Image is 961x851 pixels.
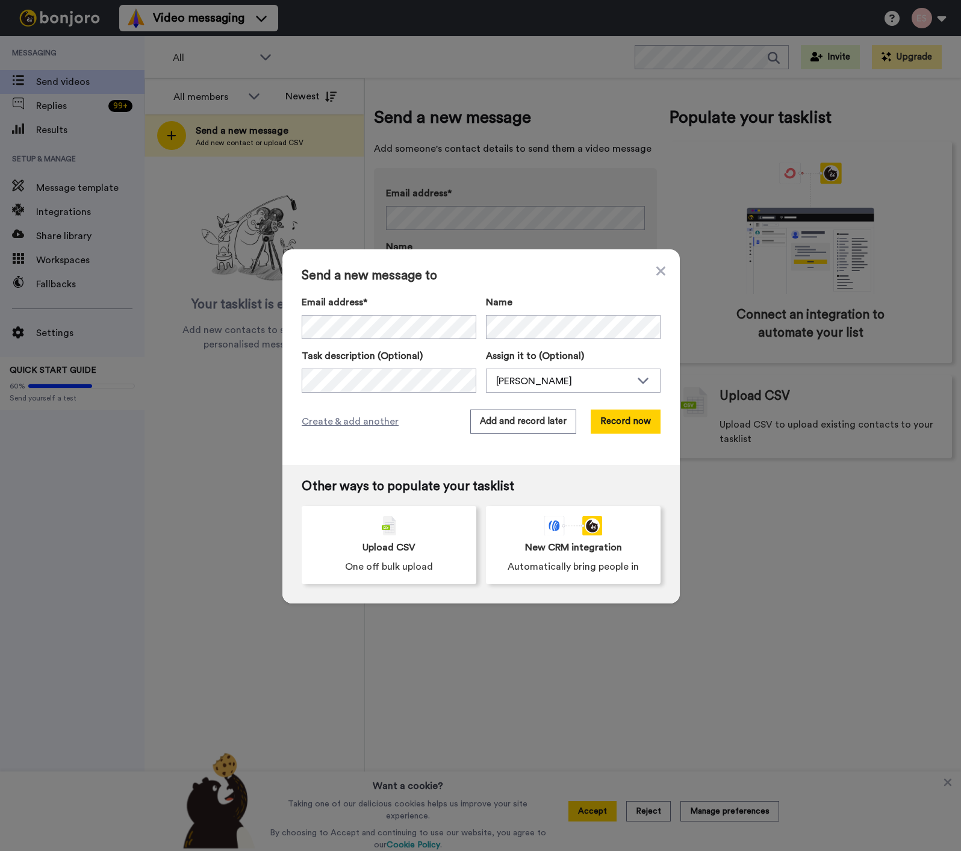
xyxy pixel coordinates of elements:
[486,295,512,310] span: Name
[302,479,661,494] span: Other ways to populate your tasklist
[508,560,639,574] span: Automatically bring people in
[544,516,602,535] div: animation
[302,349,476,363] label: Task description (Optional)
[382,516,396,535] img: csv-grey.png
[302,414,399,429] span: Create & add another
[345,560,433,574] span: One off bulk upload
[525,540,622,555] span: New CRM integration
[591,410,661,434] button: Record now
[362,540,415,555] span: Upload CSV
[470,410,576,434] button: Add and record later
[302,295,476,310] label: Email address*
[302,269,661,283] span: Send a new message to
[496,374,631,388] div: [PERSON_NAME]
[486,349,661,363] label: Assign it to (Optional)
